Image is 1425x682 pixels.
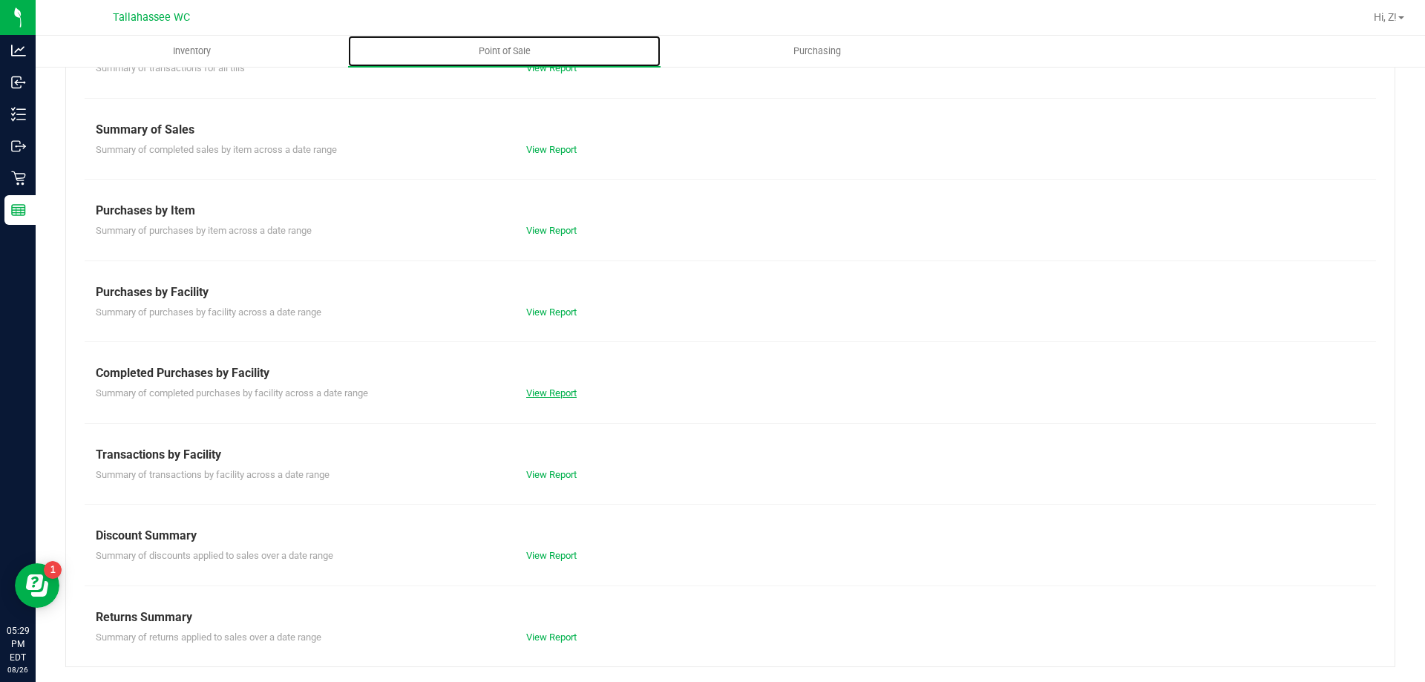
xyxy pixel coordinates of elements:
iframe: Resource center unread badge [44,561,62,579]
span: Summary of returns applied to sales over a date range [96,632,321,643]
a: View Report [526,387,577,399]
a: View Report [526,62,577,73]
inline-svg: Reports [11,203,26,217]
a: View Report [526,632,577,643]
a: View Report [526,550,577,561]
inline-svg: Outbound [11,139,26,154]
inline-svg: Inventory [11,107,26,122]
a: View Report [526,469,577,480]
div: Discount Summary [96,527,1365,545]
div: Transactions by Facility [96,446,1365,464]
span: Summary of purchases by item across a date range [96,225,312,236]
inline-svg: Retail [11,171,26,186]
iframe: Resource center [15,563,59,608]
div: Summary of Sales [96,121,1365,139]
a: Inventory [36,36,348,67]
a: Point of Sale [348,36,661,67]
a: View Report [526,225,577,236]
span: Summary of completed sales by item across a date range [96,144,337,155]
span: Tallahassee WC [113,11,190,24]
p: 05:29 PM EDT [7,624,29,664]
a: View Report [526,306,577,318]
div: Purchases by Item [96,202,1365,220]
span: Summary of purchases by facility across a date range [96,306,321,318]
span: Summary of transactions by facility across a date range [96,469,330,480]
span: Summary of discounts applied to sales over a date range [96,550,333,561]
div: Completed Purchases by Facility [96,364,1365,382]
span: Hi, Z! [1374,11,1397,23]
inline-svg: Inbound [11,75,26,90]
a: Purchasing [661,36,973,67]
span: Purchasing [773,45,861,58]
inline-svg: Analytics [11,43,26,58]
span: Point of Sale [459,45,551,58]
span: Inventory [153,45,231,58]
span: Summary of completed purchases by facility across a date range [96,387,368,399]
a: View Report [526,144,577,155]
p: 08/26 [7,664,29,675]
div: Returns Summary [96,609,1365,626]
div: Purchases by Facility [96,283,1365,301]
span: Summary of transactions for all tills [96,62,245,73]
